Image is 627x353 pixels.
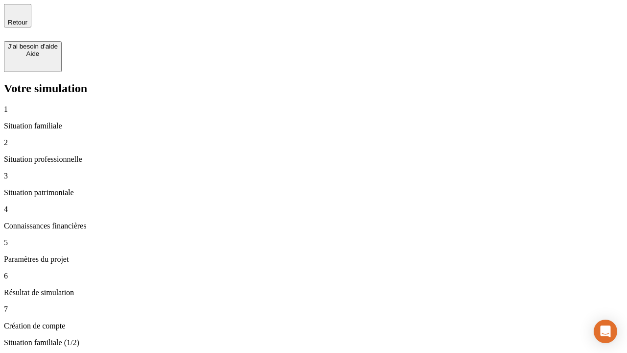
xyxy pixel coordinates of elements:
[4,338,623,347] p: Situation familiale (1/2)
[4,82,623,95] h2: Votre simulation
[4,288,623,297] p: Résultat de simulation
[8,50,58,57] div: Aide
[594,320,617,343] div: Open Intercom Messenger
[4,155,623,164] p: Situation professionnelle
[4,222,623,230] p: Connaissances financières
[4,188,623,197] p: Situation patrimoniale
[4,322,623,330] p: Création de compte
[4,138,623,147] p: 2
[4,238,623,247] p: 5
[4,105,623,114] p: 1
[4,172,623,180] p: 3
[4,4,31,27] button: Retour
[4,41,62,72] button: J’ai besoin d'aideAide
[4,272,623,280] p: 6
[8,43,58,50] div: J’ai besoin d'aide
[4,305,623,314] p: 7
[4,255,623,264] p: Paramètres du projet
[4,122,623,130] p: Situation familiale
[8,19,27,26] span: Retour
[4,205,623,214] p: 4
